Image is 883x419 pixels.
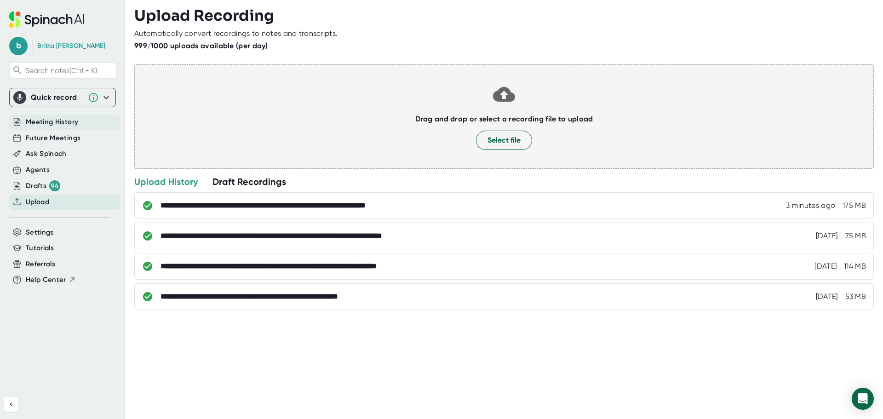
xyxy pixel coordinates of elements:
div: 94 [49,180,60,191]
button: Meeting History [26,117,78,127]
button: Help Center [26,275,76,285]
div: 114 MB [844,262,866,271]
div: Automatically convert recordings to notes and transcripts. [134,29,338,38]
b: Drag and drop or select a recording file to upload [415,115,593,123]
div: Open Intercom Messenger [852,388,874,410]
div: 75 MB [845,231,866,241]
button: Upload [26,197,49,207]
div: Quick record [31,93,83,102]
span: Select file [487,135,521,146]
span: Search notes (Ctrl + K) [25,66,114,75]
span: b [9,37,28,55]
button: Tutorials [26,243,54,253]
div: 53 MB [845,292,866,301]
button: Drafts 94 [26,180,60,191]
div: 9/23/2025, 1:55:20 PM [786,201,835,210]
div: 7/8/2025, 1:53:13 PM [816,231,838,241]
b: 999/1000 uploads available (per day) [134,41,268,50]
button: Settings [26,227,54,238]
div: 5/6/2025, 3:15:10 PM [816,292,838,301]
button: Ask Spinach [26,149,67,159]
h3: Upload Recording [134,7,874,24]
div: Draft Recordings [212,176,286,188]
div: Upload History [134,176,198,188]
button: Future Meetings [26,133,80,143]
span: Help Center [26,275,66,285]
button: Referrals [26,259,55,270]
div: 175 MB [843,201,866,210]
button: Collapse sidebar [4,397,18,412]
div: Britta Meints [37,42,105,50]
button: Agents [26,165,50,175]
div: Quick record [13,88,112,107]
div: 6/12/2025, 4:15:35 PM [814,262,837,271]
div: Drafts [26,180,60,191]
button: Select file [476,131,532,150]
